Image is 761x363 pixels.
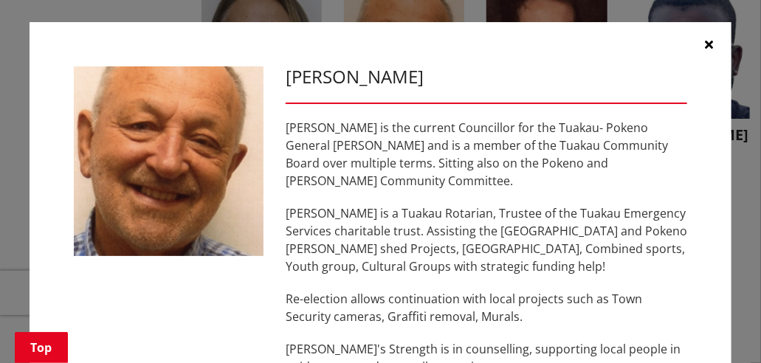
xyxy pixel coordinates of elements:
p: Re-election allows continuation with local projects such as Town Security cameras, Graffiti remov... [286,290,687,325]
iframe: Messenger Launcher [693,301,746,354]
h3: [PERSON_NAME] [286,66,687,88]
p: [PERSON_NAME] is the current Councillor for the Tuakau- Pokeno General [PERSON_NAME] and is a mem... [286,119,687,190]
p: [PERSON_NAME] is a Tuakau Rotarian, Trustee of the Tuakau Emergency Services charitable trust. As... [286,204,687,275]
img: WO-W-TP__REEVE_V__6x2wf [74,66,264,256]
a: Top [15,332,68,363]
